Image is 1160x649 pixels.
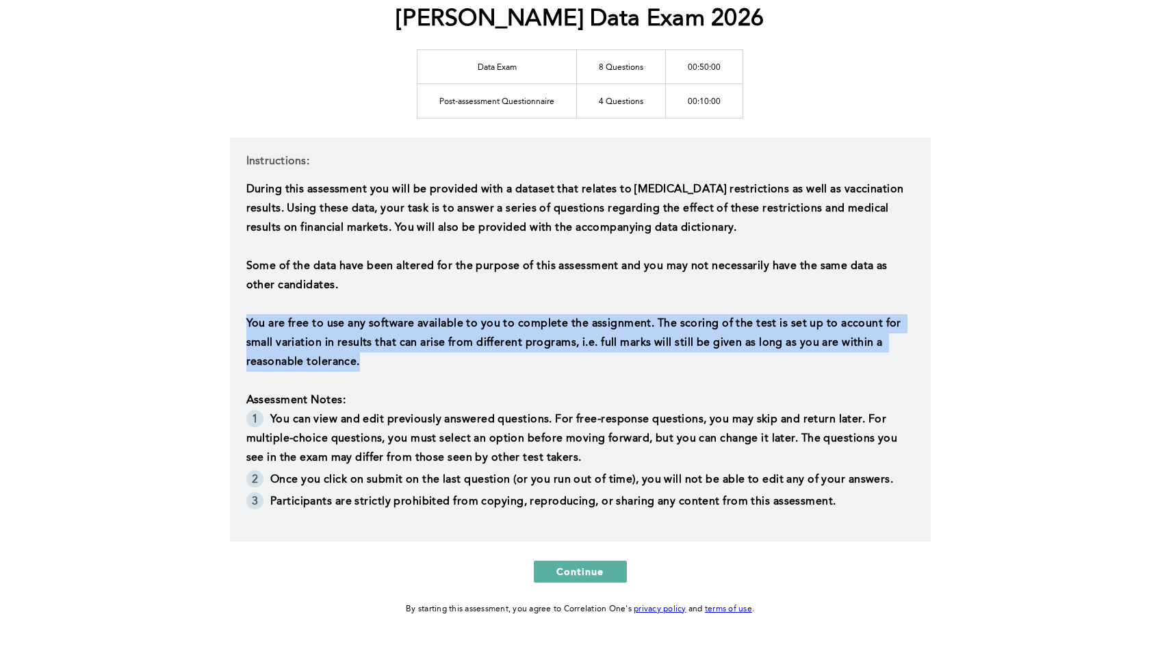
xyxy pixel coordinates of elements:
[666,49,743,84] td: 00:50:00
[705,605,752,613] a: terms of use
[246,395,346,406] span: Assessment Notes:
[246,414,901,463] span: You can view and edit previously answered questions. For free-response questions, you may skip an...
[417,84,577,118] td: Post-assessment Questionnaire
[270,474,893,485] span: Once you click on submit on the last question (or you run out of time), you will not be able to e...
[230,138,931,542] div: Instructions:
[396,5,764,34] h1: [PERSON_NAME] Data Exam 2026
[417,49,577,84] td: Data Exam
[406,602,754,617] div: By starting this assessment, you agree to Correlation One's and .
[634,605,686,613] a: privacy policy
[246,261,891,291] span: Some of the data have been altered for the purpose of this assessment and you may not necessarily...
[577,84,666,118] td: 4 Questions
[246,318,905,368] span: You are free to use any software available to you to complete the assignment. The scoring of the ...
[246,184,907,233] span: During this assessment you will be provided with a dataset that relates to [MEDICAL_DATA] restric...
[666,84,743,118] td: 00:10:00
[534,561,627,583] button: Continue
[270,496,836,507] span: Participants are strictly prohibited from copying, reproducing, or sharing any content from this ...
[577,49,666,84] td: 8 Questions
[556,565,604,578] span: Continue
